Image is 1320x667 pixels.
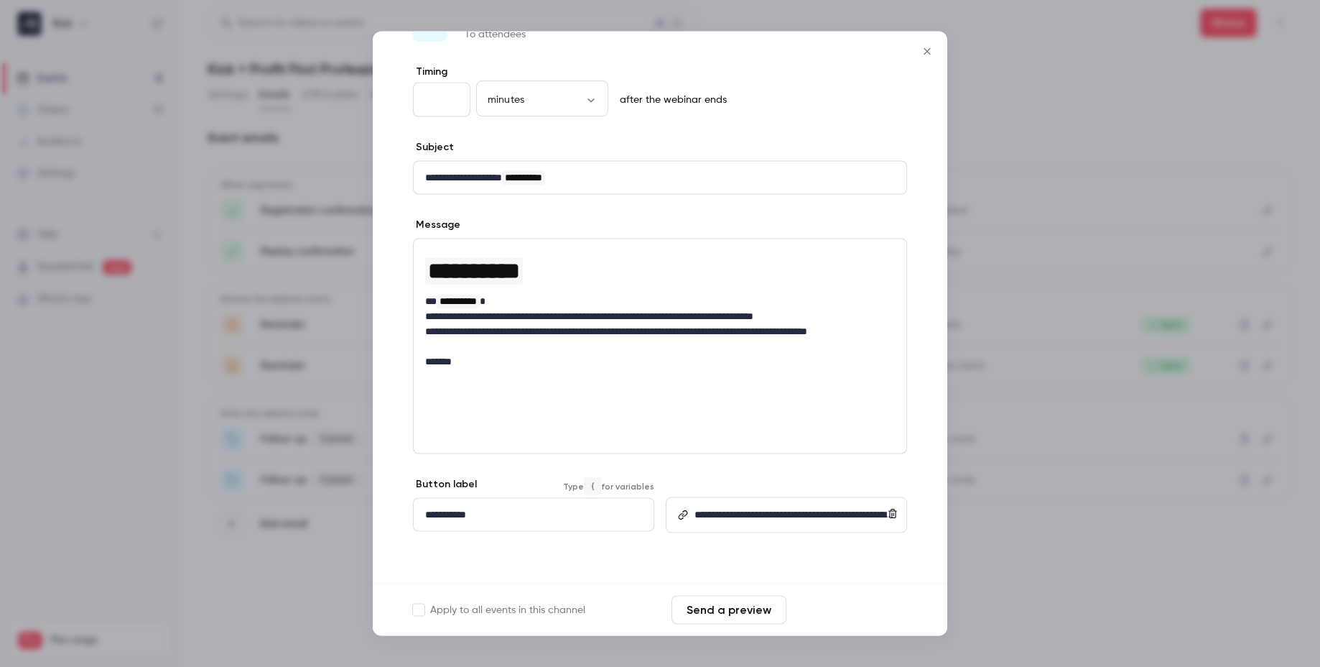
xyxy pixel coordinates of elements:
label: Timing [413,65,907,79]
label: Button label [413,477,477,492]
label: Apply to all events in this channel [413,603,585,617]
code: { [584,477,601,494]
div: editor [414,239,906,378]
button: Close [913,37,942,66]
div: minutes [476,92,608,106]
button: Send a preview [671,596,786,625]
div: editor [414,499,654,531]
button: Save changes [792,596,907,625]
div: editor [689,499,906,532]
span: Type for variables [563,477,654,494]
label: Subject [413,140,454,155]
label: Message [413,218,460,232]
div: editor [414,162,906,194]
p: To attendees [465,27,576,42]
p: after the webinar ends [614,93,727,107]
